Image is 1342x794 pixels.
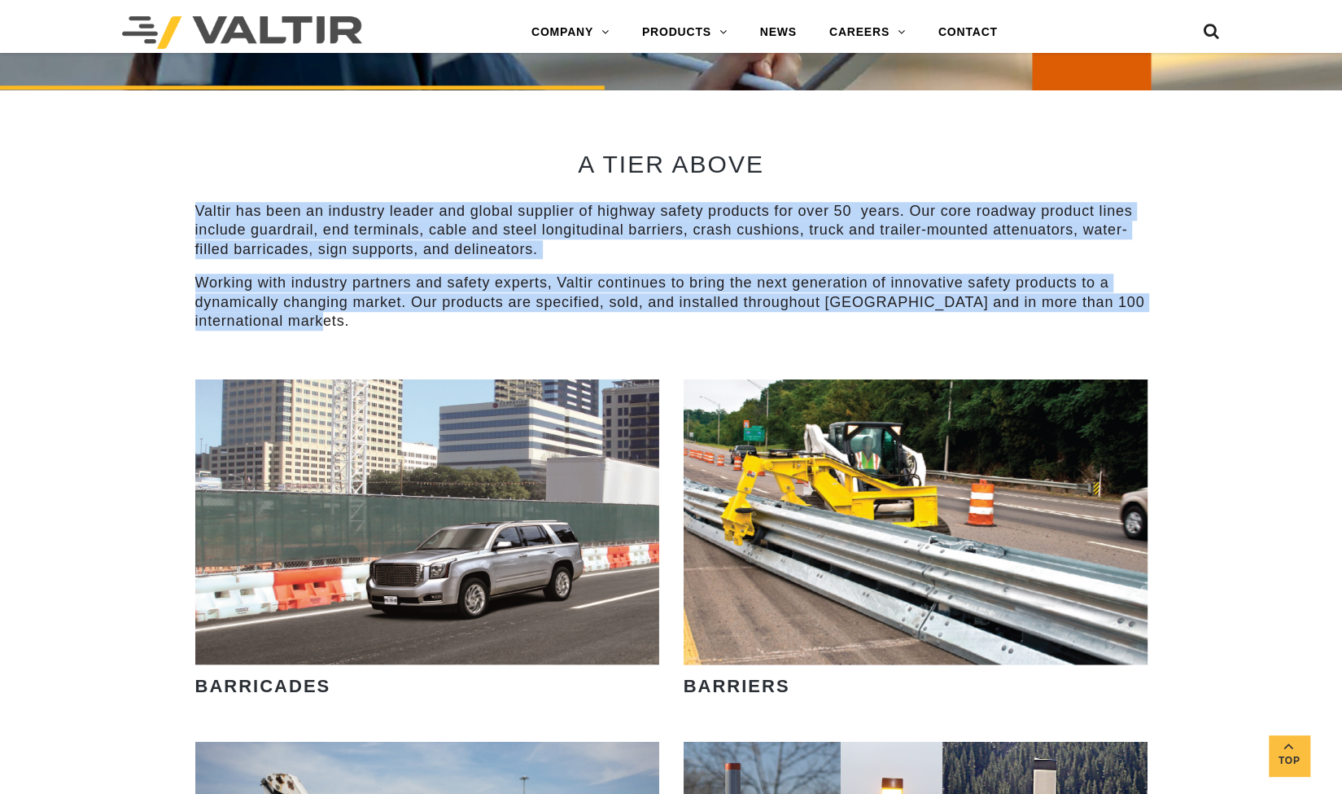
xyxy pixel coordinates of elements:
[684,676,790,696] strong: BARRIERS
[195,676,331,696] strong: BARRICADES
[515,16,626,49] a: COMPANY
[195,202,1147,259] p: Valtir has been an industry leader and global supplier of highway safety products for over 50 yea...
[1269,752,1309,770] span: Top
[744,16,813,49] a: NEWS
[195,151,1147,178] h2: A TIER ABOVE
[922,16,1014,49] a: CONTACT
[195,274,1147,331] p: Working with industry partners and safety experts, Valtir continues to bring the next generation ...
[813,16,922,49] a: CAREERS
[1269,735,1309,776] a: Top
[626,16,744,49] a: PRODUCTS
[122,16,362,49] img: Valtir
